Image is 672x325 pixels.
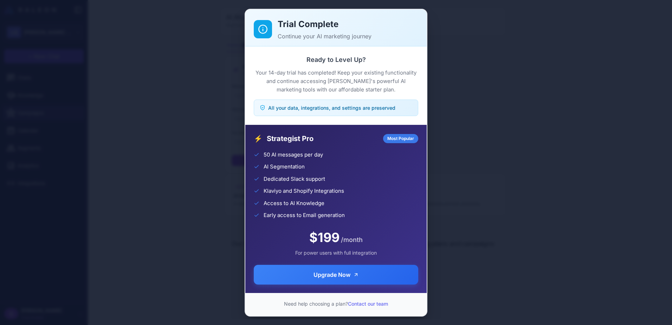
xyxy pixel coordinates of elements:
p: Continue your AI marketing journey [278,32,418,40]
h2: Trial Complete [278,18,418,31]
span: Access to AI Knowledge [264,199,324,208]
span: Strategist Pro [267,133,379,144]
a: Contact our team [348,301,388,307]
span: 50 AI messages per day [264,151,323,159]
span: /month [341,235,363,244]
span: Klaviyo and Shopify Integrations [264,187,344,195]
span: All your data, integrations, and settings are preserved [268,104,395,111]
p: Your 14-day trial has completed! Keep your existing functionality and continue accessing [PERSON_... [254,69,418,94]
h3: Ready to Level Up? [254,55,418,64]
span: $199 [309,228,340,247]
span: Upgrade Now [314,270,350,279]
span: AI Segmentation [264,163,305,171]
span: ⚡ [254,133,263,144]
span: Early access to Email generation [264,211,345,219]
p: Need help choosing a plan? [254,300,418,307]
div: Most Popular [383,134,418,143]
span: Dedicated Slack support [264,175,325,183]
button: Upgrade Now [254,265,418,285]
div: For power users with full integration [254,249,418,256]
